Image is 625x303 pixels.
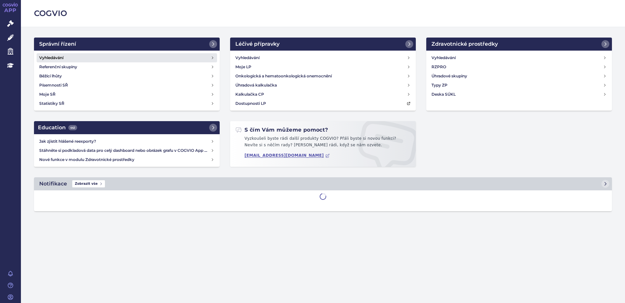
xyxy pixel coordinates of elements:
a: Typy ZP [429,81,609,90]
h4: Úhradové skupiny [431,73,467,79]
a: Referenční skupiny [37,62,217,72]
h4: Nové funkce v modulu Zdravotnické prostředky [39,156,211,163]
a: Úhradová kalkulačka [233,81,413,90]
a: [EMAIL_ADDRESS][DOMAIN_NAME] [245,153,330,158]
a: Stáhněte si podkladová data pro celý dashboard nebo obrázek grafu v COGVIO App modulu Analytics [37,146,217,155]
h4: Úhradová kalkulačka [235,82,277,88]
h4: Vyhledávání [235,55,260,61]
h4: Moje LP [235,64,251,70]
a: Moje LP [233,62,413,72]
a: Deska SÚKL [429,90,609,99]
a: Vyhledávání [233,53,413,62]
h4: RZPRO [431,64,446,70]
h4: Onkologická a hematoonkologická onemocnění [235,73,332,79]
a: Dostupnosti LP [233,99,413,108]
h4: Typy ZP [431,82,448,88]
h2: Zdravotnické prostředky [431,40,498,48]
h4: Běžící lhůty [39,73,62,79]
a: Vyhledávání [429,53,609,62]
h4: Kalkulačka CP [235,91,264,98]
h2: S čím Vám můžeme pomoct? [235,126,328,134]
h4: Statistiky SŘ [39,100,64,107]
span: 442 [68,125,77,130]
a: NotifikaceZobrazit vše [34,177,612,190]
h4: Písemnosti SŘ [39,82,68,88]
h2: Notifikace [39,180,67,188]
p: Vyzkoušeli byste rádi další produkty COGVIO? Přáli byste si novou funkci? Nevíte si s něčím rady?... [235,136,411,151]
a: Statistiky SŘ [37,99,217,108]
a: Zdravotnické prostředky [426,38,612,51]
h4: Vyhledávání [39,55,63,61]
h2: Education [38,124,77,132]
a: Písemnosti SŘ [37,81,217,90]
a: Správní řízení [34,38,220,51]
h2: COGVIO [34,8,612,19]
a: Úhradové skupiny [429,72,609,81]
a: Vyhledávání [37,53,217,62]
a: RZPRO [429,62,609,72]
h4: Moje SŘ [39,91,56,98]
h4: Dostupnosti LP [235,100,266,107]
h2: Správní řízení [39,40,76,48]
h4: Vyhledávání [431,55,456,61]
a: Léčivé přípravky [230,38,416,51]
a: Moje SŘ [37,90,217,99]
h4: Referenční skupiny [39,64,77,70]
a: Jak zjistit hlášené reexporty? [37,137,217,146]
a: Běžící lhůty [37,72,217,81]
a: Education442 [34,121,220,134]
a: Nové funkce v modulu Zdravotnické prostředky [37,155,217,164]
span: Zobrazit vše [72,180,105,187]
h4: Stáhněte si podkladová data pro celý dashboard nebo obrázek grafu v COGVIO App modulu Analytics [39,147,211,154]
a: Onkologická a hematoonkologická onemocnění [233,72,413,81]
h2: Léčivé přípravky [235,40,279,48]
h4: Jak zjistit hlášené reexporty? [39,138,211,145]
h4: Deska SÚKL [431,91,456,98]
a: Kalkulačka CP [233,90,413,99]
